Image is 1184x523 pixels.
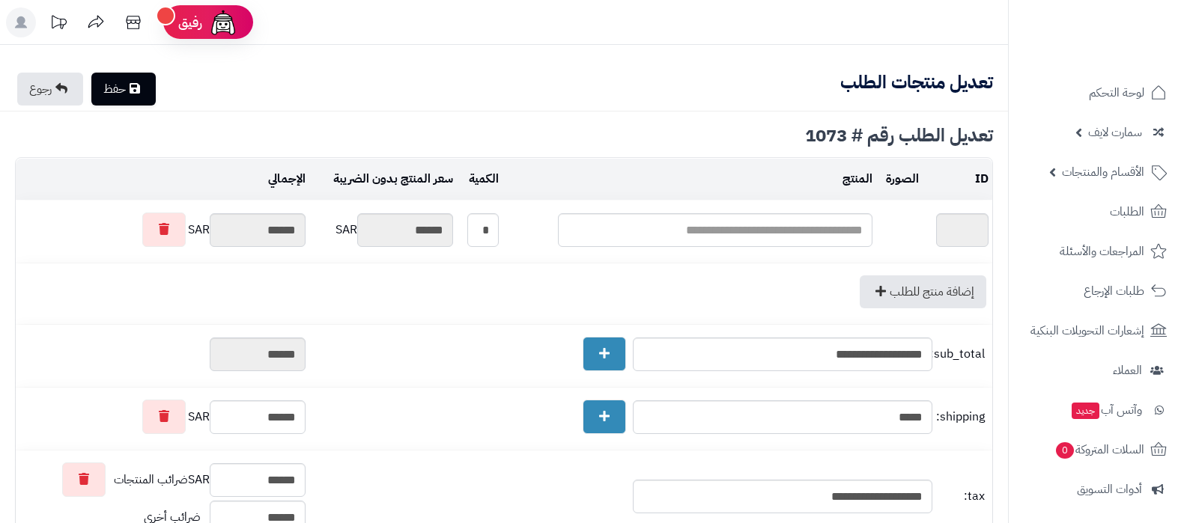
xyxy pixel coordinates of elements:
[1018,352,1175,388] a: العملاء
[40,7,77,41] a: تحديثات المنصة
[1018,392,1175,428] a: وآتس آبجديد
[1056,442,1074,459] span: 0
[178,13,202,31] span: رفيق
[503,159,876,200] td: المنتج
[16,159,309,200] td: الإجمالي
[1072,403,1099,419] span: جديد
[860,275,986,308] a: إضافة منتج للطلب
[840,69,993,96] b: تعديل منتجات الطلب
[1110,201,1144,222] span: الطلبات
[1084,281,1144,302] span: طلبات الإرجاع
[17,73,83,105] a: رجوع
[936,409,985,426] span: shipping:
[936,488,985,505] span: tax:
[1018,194,1175,230] a: الطلبات
[1018,471,1175,507] a: أدوات التسويق
[309,159,457,200] td: سعر المنتج بدون الضريبة
[15,126,993,144] div: تعديل الطلب رقم # 1073
[923,159,992,200] td: ID
[876,159,923,200] td: الصورة
[1030,320,1144,341] span: إشعارات التحويلات البنكية
[1070,400,1142,420] span: وآتس آب
[1054,439,1144,460] span: السلات المتروكة
[1077,479,1142,500] span: أدوات التسويق
[91,73,156,105] a: حفظ
[1018,233,1175,269] a: المراجعات والأسئلة
[457,159,502,200] td: الكمية
[114,471,188,489] span: ضرائب المنتجات
[1089,82,1144,103] span: لوحة التحكم
[1018,75,1175,111] a: لوحة التحكم
[1088,122,1142,143] span: سمارت لايف
[19,400,306,434] div: SAR
[1082,38,1170,70] img: logo-2.png
[1018,432,1175,468] a: السلات المتروكة0
[1062,162,1144,183] span: الأقسام والمنتجات
[313,213,453,247] div: SAR
[1018,273,1175,309] a: طلبات الإرجاع
[208,7,238,37] img: ai-face.png
[19,212,306,247] div: SAR
[1018,313,1175,349] a: إشعارات التحويلات البنكية
[1060,241,1144,262] span: المراجعات والأسئلة
[936,346,985,363] span: sub_total:
[19,462,306,497] div: SAR
[1113,360,1142,381] span: العملاء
